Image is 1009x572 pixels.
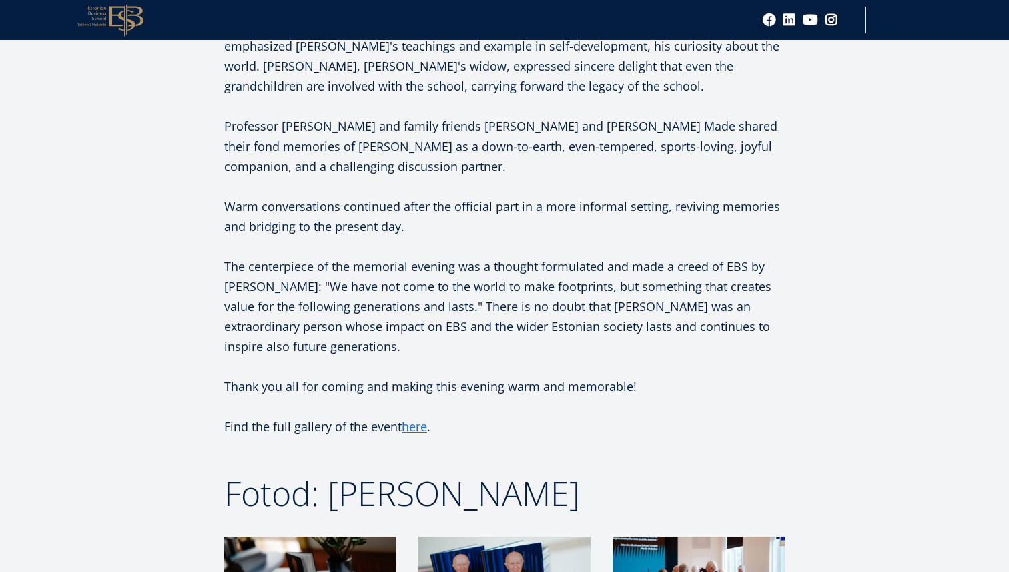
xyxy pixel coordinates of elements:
p: Professor [PERSON_NAME] and family friends [PERSON_NAME] and [PERSON_NAME] Made shared their fond... [224,116,785,176]
p: Find the full gallery of the event . [224,416,785,437]
a: Facebook [763,13,776,27]
div: Fotod: [PERSON_NAME] [224,477,785,510]
a: Instagram [825,13,838,27]
p: The centerpiece of the memorial evening was a thought formulated and made a creed of EBS by [PERS... [224,256,785,356]
a: Linkedin [783,13,796,27]
a: here [402,416,427,437]
p: Warm conversations continued after the official part in a more informal setting, reviving memorie... [224,196,785,236]
p: Thank you all for coming and making this evening warm and memorable! [224,376,785,396]
a: Youtube [803,13,818,27]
